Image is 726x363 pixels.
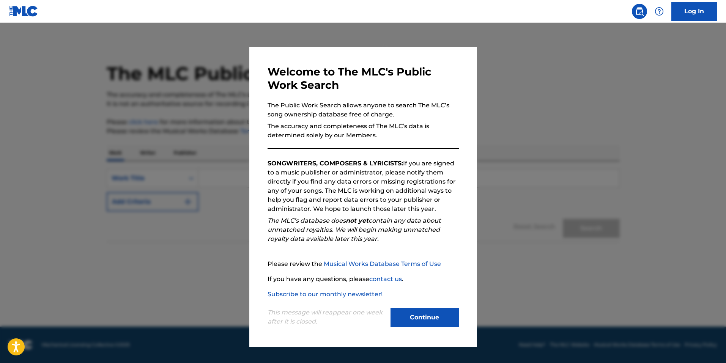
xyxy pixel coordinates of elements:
[268,308,386,326] p: This message will reappear one week after it is closed.
[369,275,402,283] a: contact us
[391,308,459,327] button: Continue
[688,327,726,363] iframe: Chat Widget
[268,101,459,119] p: The Public Work Search allows anyone to search The MLC’s song ownership database free of charge.
[324,260,441,267] a: Musical Works Database Terms of Use
[268,291,383,298] a: Subscribe to our monthly newsletter!
[346,217,369,224] strong: not yet
[632,4,647,19] a: Public Search
[652,4,667,19] div: Help
[9,6,38,17] img: MLC Logo
[268,122,459,140] p: The accuracy and completeness of The MLC’s data is determined solely by our Members.
[635,7,644,16] img: search
[268,217,441,242] em: The MLC’s database does contain any data about unmatched royalties. We will begin making unmatche...
[268,259,459,269] p: Please review the
[671,2,717,21] a: Log In
[268,159,459,214] p: If you are signed to a music publisher or administrator, please notify them directly if you find ...
[655,7,664,16] img: help
[268,65,459,92] h3: Welcome to The MLC's Public Work Search
[268,275,459,284] p: If you have any questions, please .
[268,160,403,167] strong: SONGWRITERS, COMPOSERS & LYRICISTS:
